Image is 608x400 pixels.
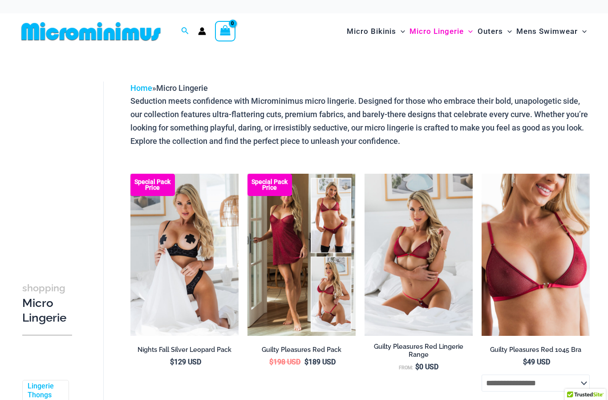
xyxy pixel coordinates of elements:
[130,83,208,93] span: »
[18,21,164,41] img: MM SHOP LOGO FLAT
[365,343,473,359] h2: Guilty Pleasures Red Lingerie Range
[345,18,407,45] a: Micro BikinisMenu ToggleMenu Toggle
[343,16,590,46] nav: Site Navigation
[130,83,152,93] a: Home
[304,358,336,366] bdi: 189 USD
[269,358,300,366] bdi: 198 USD
[269,358,273,366] span: $
[365,343,473,363] a: Guilty Pleasures Red Lingerie Range
[407,18,475,45] a: Micro LingerieMenu ToggleMenu Toggle
[22,280,72,326] h3: Micro Lingerie
[198,27,206,35] a: Account icon link
[415,363,419,371] span: $
[365,174,473,336] a: Guilty Pleasures Red 1045 Bra 689 Micro 05Guilty Pleasures Red 1045 Bra 689 Micro 06Guilty Pleasu...
[523,358,550,366] bdi: 49 USD
[22,74,102,253] iframe: TrustedSite Certified
[22,282,65,294] span: shopping
[514,18,589,45] a: Mens SwimwearMenu ToggleMenu Toggle
[516,20,578,43] span: Mens Swimwear
[130,174,239,336] img: Nights Fall Silver Leopard 1036 Bra 6046 Thong 09v2
[365,174,473,336] img: Guilty Pleasures Red 1045 Bra 689 Micro 05
[482,346,590,357] a: Guilty Pleasures Red 1045 Bra
[347,20,396,43] span: Micro Bikinis
[130,179,175,191] b: Special Pack Price
[475,18,514,45] a: OutersMenu ToggleMenu Toggle
[130,174,239,336] a: Nights Fall Silver Leopard 1036 Bra 6046 Thong 09v2 Nights Fall Silver Leopard 1036 Bra 6046 Thon...
[130,94,590,147] p: Seduction meets confidence with Microminimus micro lingerie. Designed for those who embrace their...
[130,346,239,354] h2: Nights Fall Silver Leopard Pack
[523,358,527,366] span: $
[464,20,473,43] span: Menu Toggle
[478,20,503,43] span: Outers
[396,20,405,43] span: Menu Toggle
[215,21,235,41] a: View Shopping Cart, empty
[503,20,512,43] span: Menu Toggle
[170,358,201,366] bdi: 129 USD
[181,26,189,37] a: Search icon link
[247,174,356,336] a: Guilty Pleasures Red Collection Pack F Guilty Pleasures Red Collection Pack BGuilty Pleasures Red...
[156,83,208,93] span: Micro Lingerie
[247,346,356,354] h2: Guilty Pleasures Red Pack
[482,346,590,354] h2: Guilty Pleasures Red 1045 Bra
[399,365,413,371] span: From:
[409,20,464,43] span: Micro Lingerie
[170,358,174,366] span: $
[247,179,292,191] b: Special Pack Price
[304,358,308,366] span: $
[247,174,356,336] img: Guilty Pleasures Red Collection Pack F
[578,20,587,43] span: Menu Toggle
[130,346,239,357] a: Nights Fall Silver Leopard Pack
[247,346,356,357] a: Guilty Pleasures Red Pack
[482,174,590,336] img: Guilty Pleasures Red 1045 Bra 01
[415,363,438,371] bdi: 0 USD
[482,174,590,336] a: Guilty Pleasures Red 1045 Bra 01Guilty Pleasures Red 1045 Bra 02Guilty Pleasures Red 1045 Bra 02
